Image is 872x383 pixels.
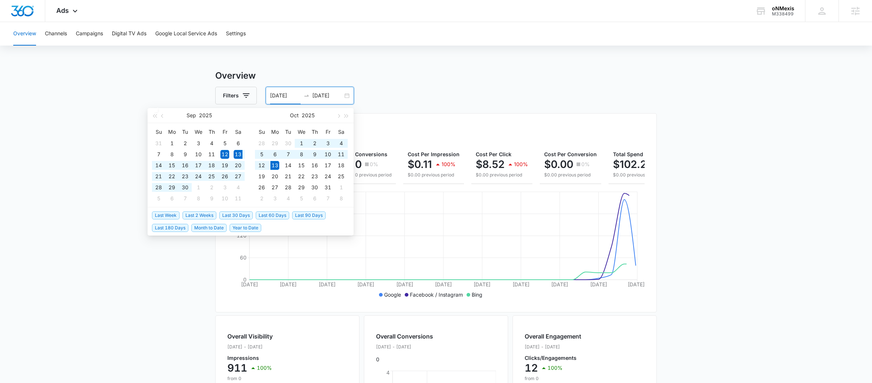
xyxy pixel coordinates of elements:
[178,149,192,160] td: 2025-09-09
[284,183,293,192] div: 28
[270,150,279,159] div: 6
[165,171,178,182] td: 2025-09-22
[613,172,677,178] p: $0.00 previous period
[207,150,216,159] div: 11
[772,6,794,11] div: account name
[308,182,321,193] td: 2025-10-30
[154,139,163,148] div: 31
[167,161,176,170] div: 15
[321,182,334,193] td: 2025-10-31
[257,365,272,371] p: 100%
[192,126,205,138] th: We
[194,172,203,181] div: 24
[218,149,231,160] td: 2025-09-12
[192,149,205,160] td: 2025-09-10
[396,281,413,287] tspan: [DATE]
[319,281,336,287] tspan: [DATE]
[337,194,345,203] div: 8
[323,172,332,181] div: 24
[525,344,581,350] p: [DATE] - [DATE]
[152,193,165,204] td: 2025-10-05
[268,126,281,138] th: Mo
[295,126,308,138] th: We
[220,194,229,203] div: 10
[334,171,348,182] td: 2025-10-25
[181,150,189,159] div: 9
[308,126,321,138] th: Th
[297,194,306,203] div: 5
[243,276,247,283] tspan: 0
[178,171,192,182] td: 2025-09-23
[295,149,308,160] td: 2025-10-08
[167,183,176,192] div: 29
[334,182,348,193] td: 2025-11-01
[215,87,257,104] button: Filters
[178,182,192,193] td: 2025-09-30
[182,211,216,219] span: Last 2 Weeks
[152,149,165,160] td: 2025-09-07
[154,172,163,181] div: 21
[257,172,266,181] div: 19
[295,182,308,193] td: 2025-10-29
[231,193,245,204] td: 2025-10-11
[270,183,279,192] div: 27
[581,162,590,167] p: 0%
[295,138,308,149] td: 2025-10-01
[234,194,242,203] div: 11
[194,194,203,203] div: 8
[295,160,308,171] td: 2025-10-15
[297,150,306,159] div: 8
[281,149,295,160] td: 2025-10-07
[194,139,203,148] div: 3
[257,194,266,203] div: 2
[547,365,563,371] p: 100%
[321,126,334,138] th: Fr
[205,126,218,138] th: Th
[207,139,216,148] div: 4
[476,158,504,170] p: $8.52
[323,194,332,203] div: 7
[284,150,293,159] div: 7
[334,193,348,204] td: 2025-11-08
[192,160,205,171] td: 2025-09-17
[334,160,348,171] td: 2025-10-18
[181,139,189,148] div: 2
[281,193,295,204] td: 2025-11-04
[152,182,165,193] td: 2025-09-28
[218,171,231,182] td: 2025-09-26
[384,291,401,298] p: Google
[442,162,456,167] p: 100%
[435,281,452,287] tspan: [DATE]
[408,172,460,178] p: $0.00 previous period
[199,108,212,123] button: 2025
[257,150,266,159] div: 5
[281,171,295,182] td: 2025-10-21
[337,150,345,159] div: 11
[337,183,345,192] div: 1
[321,160,334,171] td: 2025-10-17
[334,138,348,149] td: 2025-10-04
[152,171,165,182] td: 2025-09-21
[165,160,178,171] td: 2025-09-15
[292,211,326,219] span: Last 90 Days
[297,183,306,192] div: 29
[370,162,378,167] p: 0%
[268,160,281,171] td: 2025-10-13
[476,151,511,157] span: Cost Per Click
[310,150,319,159] div: 9
[270,92,301,100] input: Start date
[207,183,216,192] div: 2
[230,224,261,232] span: Year to Date
[513,281,529,287] tspan: [DATE]
[165,138,178,149] td: 2025-09-01
[525,375,581,382] p: from 0
[167,150,176,159] div: 8
[205,171,218,182] td: 2025-09-25
[337,161,345,170] div: 18
[308,171,321,182] td: 2025-10-23
[220,150,229,159] div: 12
[181,183,189,192] div: 30
[227,332,273,341] h2: Overall Visibility
[220,183,229,192] div: 3
[284,139,293,148] div: 30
